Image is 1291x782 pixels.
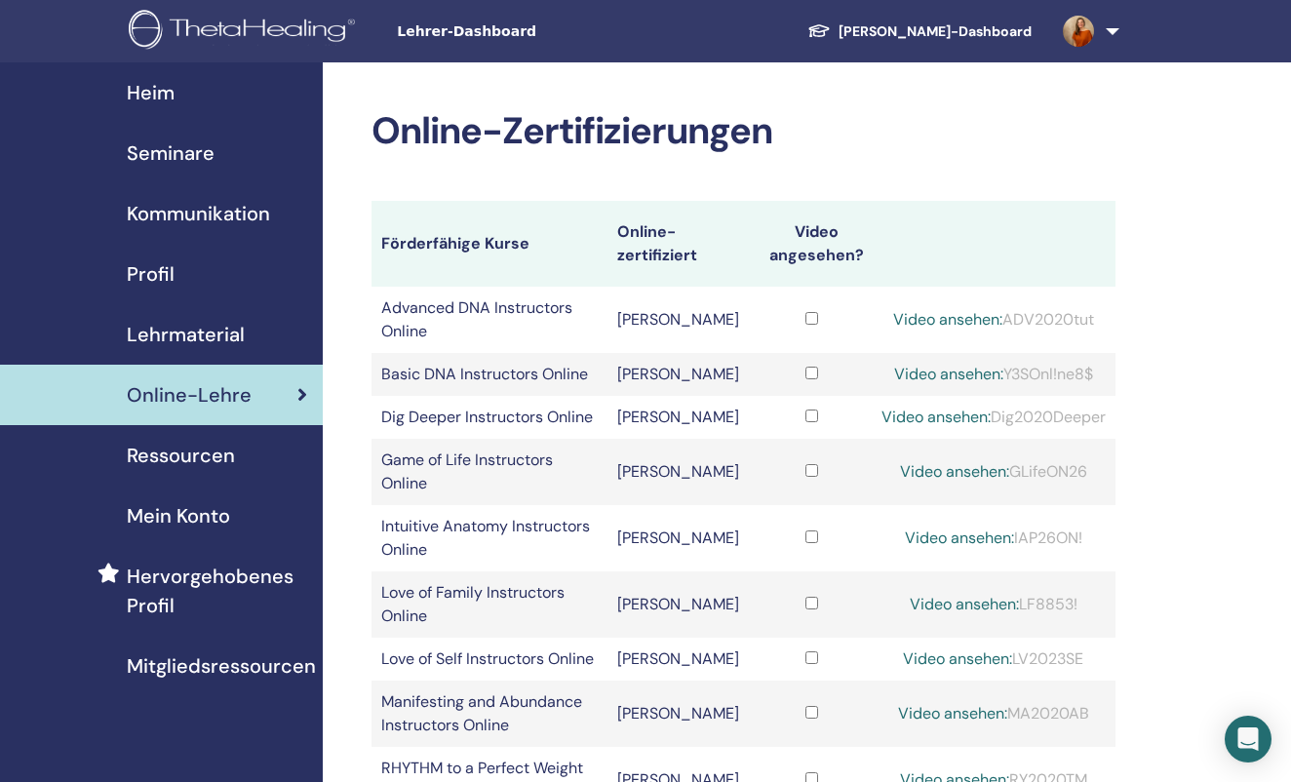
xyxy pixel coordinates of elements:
[372,638,607,681] td: Love of Self Instructors Online
[881,406,1106,429] div: Dig2020Deeper
[607,353,751,396] td: [PERSON_NAME]
[127,501,230,530] span: Mein Konto
[372,353,607,396] td: Basic DNA Instructors Online
[881,308,1106,332] div: ADV2020tut
[903,648,1012,669] a: Video ansehen:
[893,309,1002,330] a: Video ansehen:
[397,21,689,42] span: Lehrer-Dashboard
[607,681,751,747] td: [PERSON_NAME]
[894,364,1003,384] a: Video ansehen:
[127,138,215,168] span: Seminare
[607,505,751,571] td: [PERSON_NAME]
[127,199,270,228] span: Kommunikation
[910,594,1019,614] a: Video ansehen:
[607,396,751,439] td: [PERSON_NAME]
[900,461,1009,482] a: Video ansehen:
[372,505,607,571] td: Intuitive Anatomy Instructors Online
[127,78,175,107] span: Heim
[372,439,607,505] td: Game of Life Instructors Online
[127,320,245,349] span: Lehrmaterial
[751,201,872,287] th: Video angesehen?
[607,439,751,505] td: [PERSON_NAME]
[881,702,1106,725] div: MA2020AB
[881,647,1106,671] div: LV2023SE
[1225,716,1271,762] div: Open Intercom Messenger
[129,10,362,54] img: logo.png
[372,396,607,439] td: Dig Deeper Instructors Online
[372,571,607,638] td: Love of Family Instructors Online
[127,259,175,289] span: Profil
[905,528,1014,548] a: Video ansehen:
[898,703,1007,723] a: Video ansehen:
[127,651,316,681] span: Mitgliedsressourcen
[127,441,235,470] span: Ressourcen
[127,380,252,410] span: Online-Lehre
[372,109,1115,154] h2: Online-Zertifizierungen
[807,22,831,39] img: graduation-cap-white.svg
[881,593,1106,616] div: LF8853!
[372,681,607,747] td: Manifesting and Abundance Instructors Online
[607,201,751,287] th: Online-zertifiziert
[607,287,751,353] td: [PERSON_NAME]
[607,638,751,681] td: [PERSON_NAME]
[1063,16,1094,47] img: default.jpg
[881,460,1106,484] div: GLifeON26
[881,363,1106,386] div: Y3SOnl!ne8$
[881,407,991,427] a: Video ansehen:
[607,571,751,638] td: [PERSON_NAME]
[881,527,1106,550] div: IAP26ON!
[372,287,607,353] td: Advanced DNA Instructors Online
[127,562,307,620] span: Hervorgehobenes Profil
[792,14,1047,50] a: [PERSON_NAME]-Dashboard
[372,201,607,287] th: Förderfähige Kurse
